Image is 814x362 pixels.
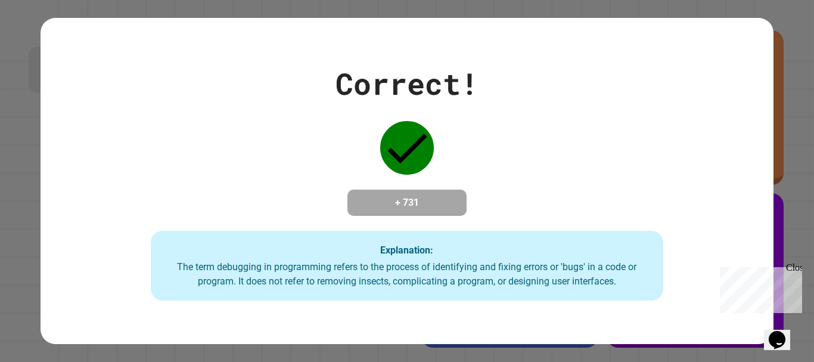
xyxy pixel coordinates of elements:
div: Chat with us now!Close [5,5,82,76]
iframe: chat widget [715,262,802,313]
div: The term debugging in programming refers to the process of identifying and fixing errors or 'bugs... [163,260,652,289]
h4: + 731 [359,196,455,210]
strong: Explanation: [380,244,433,255]
div: Correct! [335,61,479,106]
iframe: chat widget [764,314,802,350]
